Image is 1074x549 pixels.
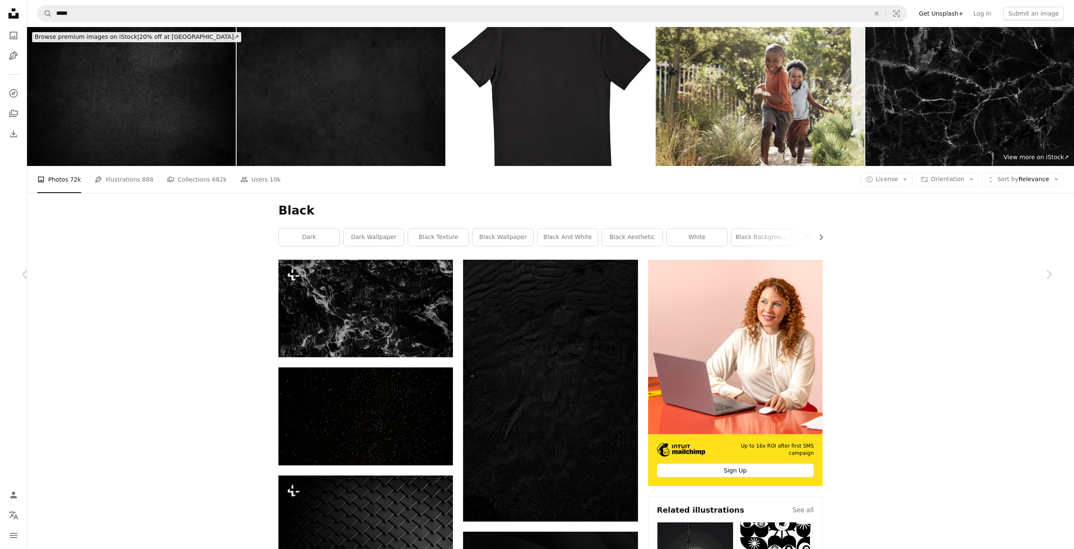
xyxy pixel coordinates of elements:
a: Next [1023,234,1074,315]
img: a black and white photo of some rocks [278,260,453,357]
span: 682k [212,175,227,184]
img: Dark texture background of black fabric [27,27,236,166]
img: file-1722962837469-d5d3a3dee0c7image [648,260,823,434]
form: Find visuals sitewide [37,5,907,22]
span: 888 [142,175,153,184]
a: a black and white photo of water and sand [463,387,638,394]
img: Blank Black T-Shirt Front with Clipping Path. [446,27,655,166]
h1: Black [278,203,823,218]
a: Log in / Sign up [5,486,22,503]
span: View more on iStock ↗ [1003,154,1069,160]
a: black wallpaper [473,229,533,246]
img: Black dark concrete wall background. Pattern board cement texture grunge dirty scratched for show... [237,27,445,166]
a: a black sky with a lot of stars [278,413,453,420]
a: Collections [5,105,22,122]
span: Orientation [931,176,964,182]
button: Orientation [916,173,979,186]
a: Collections 682k [167,166,227,193]
span: Relevance [997,175,1049,184]
a: black aesthetic [602,229,662,246]
a: dark wallpaper [343,229,404,246]
span: Browse premium images on iStock | [35,33,139,40]
a: Browse premium images on iStock|20% off at [GEOGRAPHIC_DATA]↗ [27,27,246,47]
span: 10k [270,175,281,184]
a: Users 10k [240,166,281,193]
img: file-1690386555781-336d1949dad1image [657,443,706,457]
img: Happy, black kids running in garden and play game together outdoor at home. African children in b... [656,27,864,166]
a: Get Unsplash+ [914,7,968,20]
a: black abstract [796,229,856,246]
a: black and white [537,229,598,246]
span: License [876,176,898,182]
img: a black and white photo of water and sand [463,260,638,522]
a: Illustrations 888 [95,166,153,193]
a: Photos [5,27,22,44]
img: a black sky with a lot of stars [278,367,453,465]
a: Explore [5,85,22,102]
a: Illustrations [5,47,22,64]
a: white [667,229,727,246]
button: Language [5,507,22,524]
img: Black grey marble texture background in natural pattern with high resolution, tiles luxury stone ... [865,27,1074,166]
span: Up to 16x ROI after first SMS campaign [718,443,814,457]
button: Search Unsplash [38,5,52,22]
div: Sign Up [657,464,814,477]
span: Sort by [997,176,1018,182]
a: black background [731,229,792,246]
button: Menu [5,527,22,544]
a: Download History [5,125,22,142]
a: dark [279,229,339,246]
a: Log in [968,7,996,20]
button: License [861,173,913,186]
span: 20% off at [GEOGRAPHIC_DATA] ↗ [35,33,239,40]
a: a black and white photo of a diamond pattern [278,521,453,528]
button: Submit an image [1003,7,1064,20]
button: Visual search [886,5,907,22]
button: Clear [867,5,886,22]
a: black texture [408,229,469,246]
a: Up to 16x ROI after first SMS campaignSign Up [648,260,823,486]
h4: Related illustrations [657,505,744,515]
a: a black and white photo of some rocks [278,304,453,312]
a: View more on iStock↗ [998,149,1074,166]
a: See all [793,505,814,515]
button: Sort byRelevance [982,173,1064,186]
button: scroll list to the right [813,229,823,246]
